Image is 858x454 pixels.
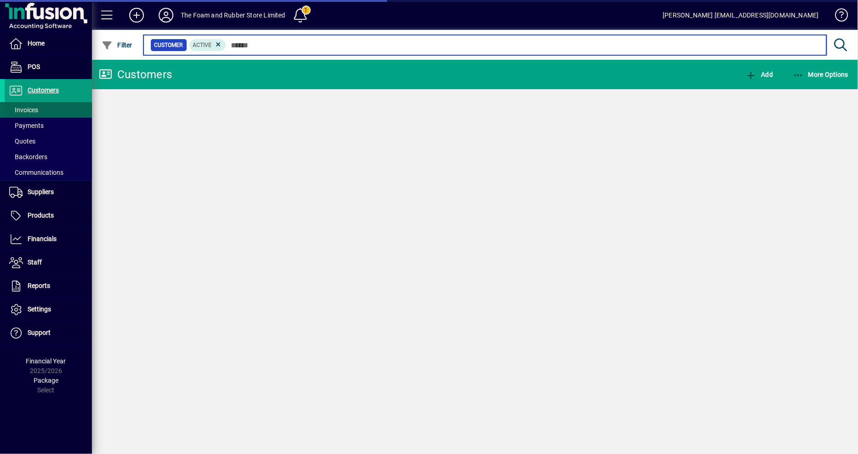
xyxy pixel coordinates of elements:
[5,204,92,227] a: Products
[28,329,51,336] span: Support
[5,32,92,55] a: Home
[5,298,92,321] a: Settings
[151,7,181,23] button: Profile
[5,149,92,165] a: Backorders
[28,40,45,47] span: Home
[28,305,51,313] span: Settings
[5,251,92,274] a: Staff
[5,228,92,251] a: Financials
[102,41,132,49] span: Filter
[793,71,849,78] span: More Options
[9,122,44,129] span: Payments
[28,282,50,289] span: Reports
[26,357,66,365] span: Financial Year
[193,42,212,48] span: Active
[34,377,58,384] span: Package
[9,106,38,114] span: Invoices
[5,56,92,79] a: POS
[99,37,135,53] button: Filter
[5,275,92,298] a: Reports
[743,66,775,83] button: Add
[663,8,819,23] div: [PERSON_NAME] [EMAIL_ADDRESS][DOMAIN_NAME]
[28,259,42,266] span: Staff
[28,86,59,94] span: Customers
[5,181,92,204] a: Suppliers
[28,188,54,195] span: Suppliers
[5,322,92,345] a: Support
[99,67,172,82] div: Customers
[9,169,63,176] span: Communications
[5,165,92,180] a: Communications
[122,7,151,23] button: Add
[28,63,40,70] span: POS
[828,2,847,32] a: Knowledge Base
[189,39,226,51] mat-chip: Activation Status: Active
[181,8,286,23] div: The Foam and Rubber Store Limited
[9,153,47,161] span: Backorders
[745,71,773,78] span: Add
[9,138,35,145] span: Quotes
[5,133,92,149] a: Quotes
[5,102,92,118] a: Invoices
[5,118,92,133] a: Payments
[28,235,57,242] span: Financials
[154,40,183,50] span: Customer
[790,66,851,83] button: More Options
[28,212,54,219] span: Products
